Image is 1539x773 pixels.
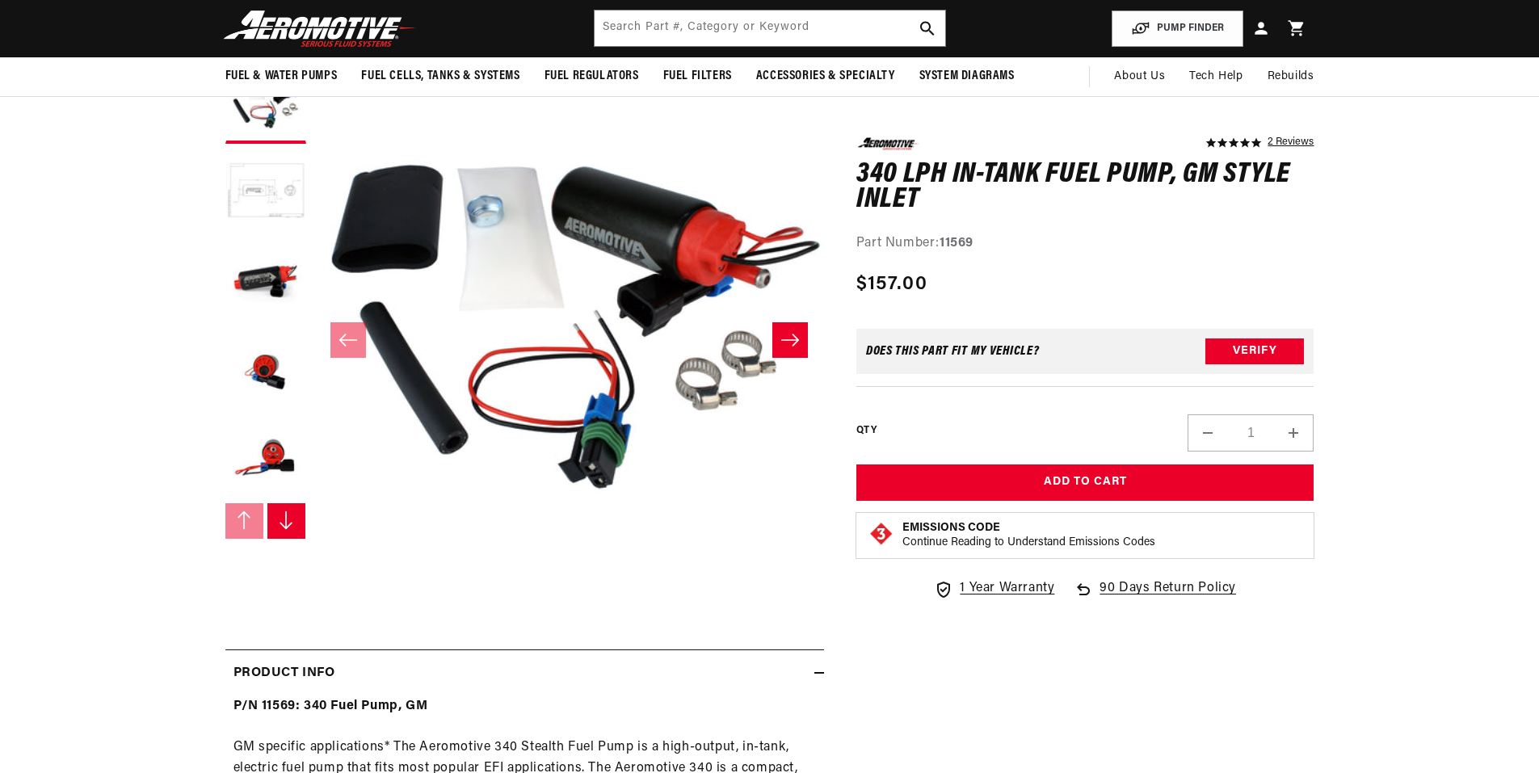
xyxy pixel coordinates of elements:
button: search button [910,11,945,46]
span: Fuel Cells, Tanks & Systems [361,68,519,85]
span: Fuel & Water Pumps [225,68,338,85]
summary: Product Info [225,650,824,697]
button: Emissions CodeContinue Reading to Understand Emissions Codes [902,521,1155,550]
button: Slide right [267,503,306,539]
strong: P/N 11569: 340 Fuel Pump, GM [233,699,428,712]
button: Verify [1205,338,1304,364]
p: Continue Reading to Understand Emissions Codes [902,536,1155,550]
button: Slide left [225,503,264,539]
button: PUMP FINDER [1112,11,1243,47]
span: About Us [1114,70,1165,82]
span: 90 Days Return Policy [1100,578,1236,615]
button: Load image 3 in gallery view [225,241,306,321]
span: Fuel Regulators [545,68,639,85]
span: System Diagrams [919,68,1015,85]
h1: 340 LPH In-Tank Fuel Pump, GM Style Inlet [856,162,1314,212]
button: Load image 5 in gallery view [225,418,306,499]
a: 90 Days Return Policy [1074,578,1236,615]
div: Does This part fit My vehicle? [866,345,1040,358]
img: Emissions code [868,521,894,547]
summary: Fuel Regulators [532,57,651,95]
summary: Fuel Cells, Tanks & Systems [349,57,532,95]
button: Load image 4 in gallery view [225,330,306,410]
span: Accessories & Specialty [756,68,895,85]
media-gallery: Gallery Viewer [225,63,824,616]
button: Add to Cart [856,464,1314,501]
button: Load image 2 in gallery view [225,152,306,233]
strong: 11569 [940,236,973,249]
summary: Tech Help [1177,57,1255,96]
span: Rebuilds [1268,68,1314,86]
span: Tech Help [1189,68,1243,86]
summary: Accessories & Specialty [744,57,907,95]
input: Search by Part Number, Category or Keyword [595,11,945,46]
button: Slide left [330,322,366,358]
summary: Fuel Filters [651,57,744,95]
h2: Product Info [233,663,335,684]
a: About Us [1102,57,1177,96]
span: Fuel Filters [663,68,732,85]
button: Load image 1 in gallery view [225,63,306,144]
summary: System Diagrams [907,57,1027,95]
div: Part Number: [856,233,1314,254]
strong: Emissions Code [902,522,1000,534]
span: 1 Year Warranty [960,578,1054,599]
summary: Rebuilds [1255,57,1327,96]
label: QTY [856,424,877,438]
summary: Fuel & Water Pumps [213,57,350,95]
img: Aeromotive [219,10,421,48]
a: 2 reviews [1268,137,1314,149]
button: Slide right [772,322,808,358]
a: 1 Year Warranty [934,578,1054,599]
span: $157.00 [856,270,927,299]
